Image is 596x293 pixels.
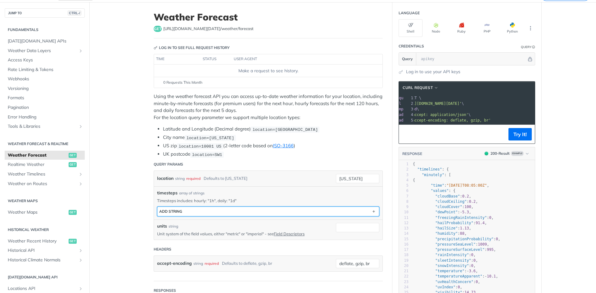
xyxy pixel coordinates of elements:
[413,194,471,198] span: : ,
[5,198,85,204] h2: Weather Maps
[399,285,409,290] div: 24
[403,85,433,91] span: cURL Request
[157,207,379,216] button: ADD string
[422,173,444,177] span: "minutely"
[528,25,533,31] svg: More ellipsis
[413,269,478,273] span: : ,
[402,151,422,157] button: RESPONSE
[8,48,77,54] span: Weather Data Layers
[78,181,83,186] button: Show subpages for Weather on Routes
[69,239,77,244] span: get
[511,151,524,156] span: Example
[403,101,462,106] span: '[URL][DOMAIN_NAME][DATE]'
[478,242,487,246] span: 1009
[204,174,247,183] div: Defaults to [US_STATE]
[464,205,471,209] span: 100
[379,101,464,106] span: \
[435,205,462,209] span: "cloudCover"
[5,55,85,65] a: Access Keys
[399,237,409,242] div: 15
[5,179,85,189] a: Weather on RoutesShow subpages for Weather on Routes
[413,178,415,182] span: {
[399,43,424,49] div: Credentials
[163,126,383,133] li: Latitude and Longitude (Decimal degree)
[435,280,473,284] span: "uvHealthConcern"
[435,242,476,246] span: "pressureSeaLevel"
[8,162,67,168] span: Realtime Weather
[462,210,469,214] span: 5.3
[78,258,83,263] button: Show subpages for Historical Climate Normals
[413,231,467,236] span: : ,
[8,114,83,120] span: Error Handling
[399,178,409,183] div: 4
[435,210,458,214] span: "dewPoint"
[390,118,408,122] span: --header
[157,223,167,229] label: units
[435,231,458,236] span: "humidity"
[487,274,496,278] span: 10.1
[399,199,409,204] div: 8
[413,210,471,214] span: : ,
[435,215,487,220] span: "freezingRainIntensity"
[399,10,420,16] div: Language
[413,253,476,257] span: : ,
[449,19,473,37] button: Ruby
[78,124,83,129] button: Show subpages for Tools & Libraries
[78,172,83,177] button: Show subpages for Weather Timelines
[490,151,510,156] div: 200 - Result
[78,286,83,291] button: Show subpages for Locations API
[178,144,221,149] span: location=10001 US
[508,128,532,140] button: Try It!
[435,274,482,278] span: "temperatureApparent"
[163,134,383,141] li: City name
[192,152,222,157] span: location=SW1
[8,257,77,263] span: Historical Climate Normals
[404,112,414,118] div: 4
[399,19,422,37] button: Shell
[475,19,499,37] button: PHP
[485,274,487,278] span: -
[205,259,219,268] div: required
[379,107,419,111] span: \
[8,171,77,177] span: Weather Timelines
[156,68,380,74] div: Make a request to see history.
[435,237,494,241] span: "precipitationProbability"
[273,143,294,149] a: ISO-3166
[473,258,476,263] span: 0
[201,54,232,64] th: status
[399,188,409,193] div: 6
[500,19,524,37] button: Python
[379,113,471,117] span: \
[435,247,485,252] span: "pressureSurfaceLevel"
[460,226,469,230] span: 1.13
[413,173,451,177] span: : [
[69,153,77,158] span: get
[157,190,178,196] span: timesteps
[5,274,85,280] h2: [DATE][DOMAIN_NAME] API
[399,220,409,226] div: 12
[154,46,157,50] svg: Key
[471,264,473,268] span: 0
[8,123,77,130] span: Tools & Libraries
[5,84,85,93] a: Versioning
[157,198,379,203] p: Timesteps includes: hourly: "1h", daily: "1d"
[526,24,535,33] button: More Languages
[8,57,83,63] span: Access Keys
[527,56,533,62] button: Hide
[399,274,409,279] div: 22
[399,279,409,285] div: 23
[435,285,455,289] span: "uvIndex"
[5,255,85,265] a: Historical Climate NormalsShow subpages for Historical Climate Normals
[435,253,469,257] span: "rainIntensity"
[154,246,171,252] div: Headers
[399,247,409,252] div: 17
[5,37,85,46] a: [DATE][DOMAIN_NAME] APIs
[413,285,462,289] span: : ,
[399,263,409,269] div: 20
[435,264,469,268] span: "snowIntensity"
[435,221,473,225] span: "hailProbability"
[8,181,77,187] span: Weather on Routes
[469,199,476,204] span: 0.2
[410,118,491,122] span: 'accept-encoding: deflate, gzip, br'
[404,101,414,106] div: 2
